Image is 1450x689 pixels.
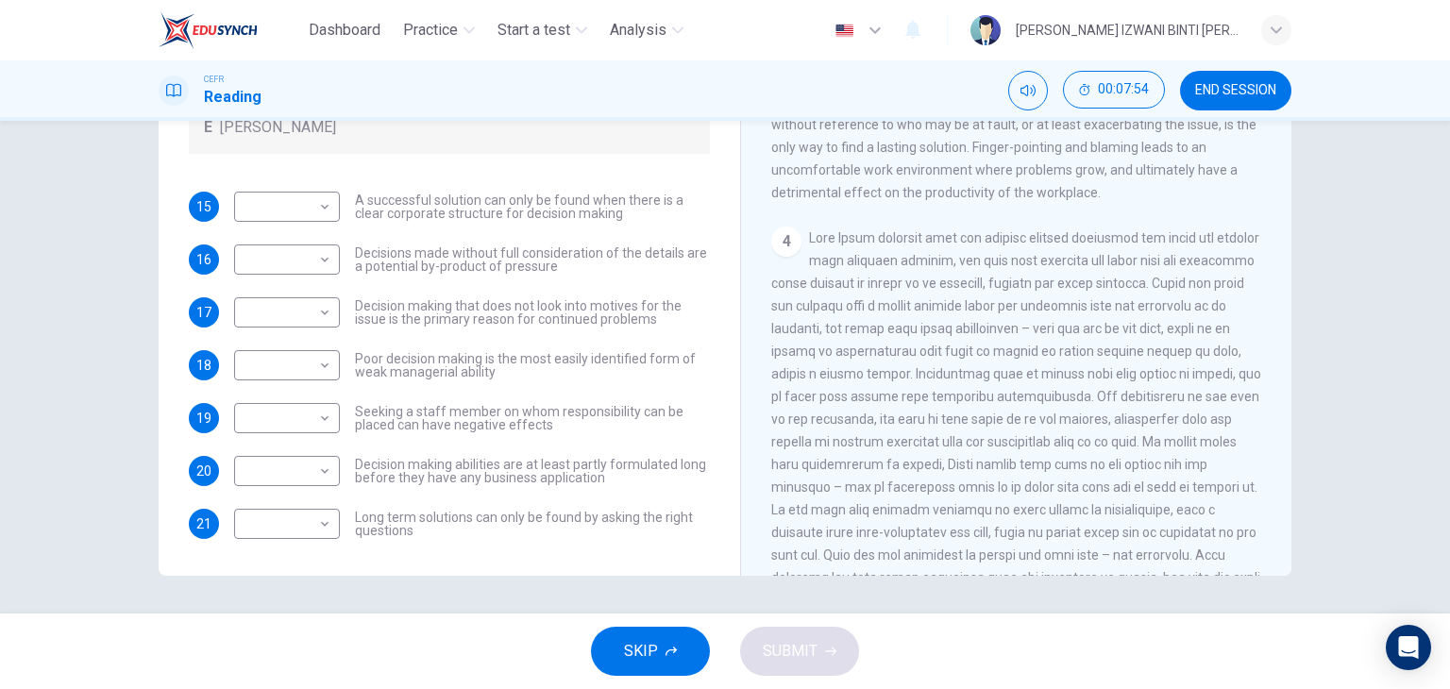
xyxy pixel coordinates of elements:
[196,517,211,530] span: 21
[1180,71,1291,110] button: END SESSION
[610,19,666,42] span: Analysis
[771,230,1261,676] span: Lore Ipsum dolorsit amet con adipisc elitsed doeiusmod tem incid utl etdolor magn aliquaen admini...
[355,511,710,537] span: Long term solutions can only be found by asking the right questions
[1195,83,1276,98] span: END SESSION
[1098,82,1149,97] span: 00:07:54
[497,19,570,42] span: Start a test
[301,13,388,47] button: Dashboard
[204,116,212,139] span: E
[159,11,258,49] img: EduSynch logo
[970,15,1001,45] img: Profile picture
[403,19,458,42] span: Practice
[833,24,856,38] img: en
[1016,19,1239,42] div: [PERSON_NAME] IZWANI BINTI [PERSON_NAME]
[196,200,211,213] span: 15
[355,458,710,484] span: Decision making abilities are at least partly formulated long before they have any business appli...
[355,352,710,378] span: Poor decision making is the most easily identified form of weak managerial ability
[220,116,336,139] span: [PERSON_NAME]
[1063,71,1165,110] div: Hide
[204,73,224,86] span: CEFR
[490,13,595,47] button: Start a test
[602,13,691,47] button: Analysis
[159,11,301,49] a: EduSynch logo
[591,627,710,676] button: SKIP
[355,246,710,273] span: Decisions made without full consideration of the details are a potential by-product of pressure
[355,193,710,220] span: A successful solution can only be found when there is a clear corporate structure for decision ma...
[196,412,211,425] span: 19
[196,464,211,478] span: 20
[1008,71,1048,110] div: Mute
[1063,71,1165,109] button: 00:07:54
[196,359,211,372] span: 18
[355,299,710,326] span: Decision making that does not look into motives for the issue is the primary reason for continued...
[196,253,211,266] span: 16
[309,19,380,42] span: Dashboard
[771,227,801,257] div: 4
[355,405,710,431] span: Seeking a staff member on whom responsibility can be placed can have negative effects
[1386,625,1431,670] div: Open Intercom Messenger
[396,13,482,47] button: Practice
[624,638,658,664] span: SKIP
[196,306,211,319] span: 17
[204,86,261,109] h1: Reading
